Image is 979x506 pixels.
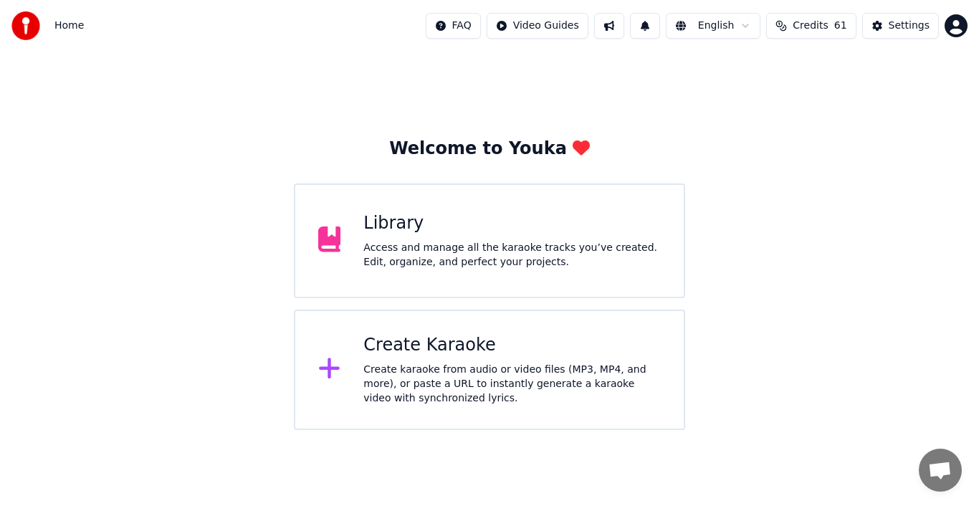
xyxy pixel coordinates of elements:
[363,241,661,269] div: Access and manage all the karaoke tracks you’ve created. Edit, organize, and perfect your projects.
[389,138,590,161] div: Welcome to Youka
[889,19,930,33] div: Settings
[426,13,481,39] button: FAQ
[919,449,962,492] div: Open chat
[862,13,939,39] button: Settings
[793,19,828,33] span: Credits
[54,19,84,33] span: Home
[834,19,847,33] span: 61
[487,13,588,39] button: Video Guides
[363,334,661,357] div: Create Karaoke
[11,11,40,40] img: youka
[766,13,856,39] button: Credits61
[54,19,84,33] nav: breadcrumb
[363,212,661,235] div: Library
[363,363,661,406] div: Create karaoke from audio or video files (MP3, MP4, and more), or paste a URL to instantly genera...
